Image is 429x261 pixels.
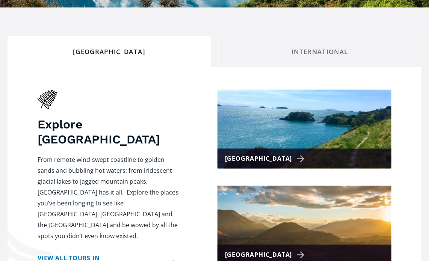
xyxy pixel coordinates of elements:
h3: Explore [GEOGRAPHIC_DATA] [38,117,180,147]
div: [GEOGRAPHIC_DATA] [225,153,307,164]
div: [GEOGRAPHIC_DATA] [225,249,307,260]
p: From remote wind-swept coastline to golden sands and bubbling hot waters; from iridescent glacial... [38,154,180,241]
a: [GEOGRAPHIC_DATA] [218,90,391,169]
div: International [225,48,415,56]
div: [GEOGRAPHIC_DATA] [14,48,204,56]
